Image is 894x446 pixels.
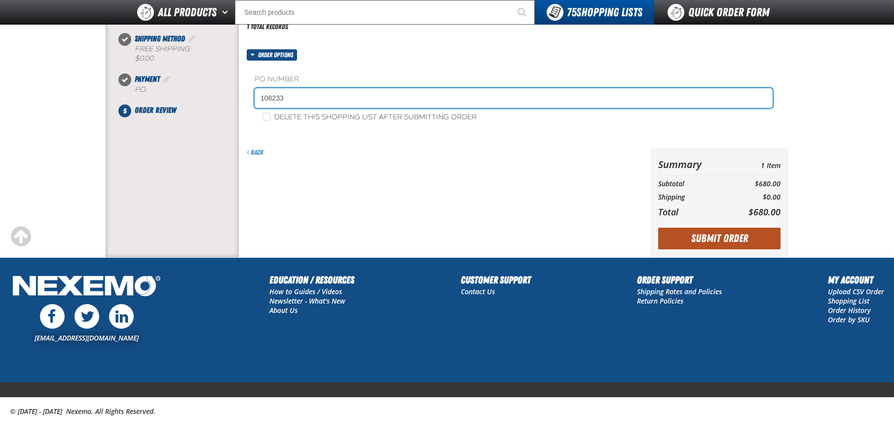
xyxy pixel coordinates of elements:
[828,315,870,324] a: Order by SKU
[461,273,531,287] h2: Customer Support
[135,34,185,43] span: Shipping Method
[187,34,197,43] a: Edit Shipping Method
[10,273,163,302] img: Nexemo Logo
[135,45,239,64] div: Free Shipping:
[255,75,773,84] label: PO Number
[158,3,217,21] span: All Products
[637,273,722,287] h2: Order Support
[135,105,176,115] span: Order Review
[658,228,781,249] button: Submit Order
[125,33,239,73] li: Shipping Method. Step 3 of 5. Completed
[162,74,172,84] a: Edit Payment
[125,104,239,116] li: Order Review. Step 5 of 5. Not Completed
[247,22,288,32] div: 1 total records
[269,273,354,287] h2: Education / Resources
[269,296,345,306] a: Newsletter - What's New
[637,296,683,306] a: Return Policies
[10,226,32,247] div: Scroll to the top
[828,296,869,306] a: Shopping List
[658,177,729,191] th: Subtotal
[828,306,871,315] a: Order History
[135,74,160,84] span: Payment
[258,49,297,61] span: Order options
[135,85,239,95] div: P.O.
[658,191,729,204] th: Shipping
[262,113,270,121] input: Delete this shopping list after submitting order
[461,287,495,296] a: Contact Us
[118,104,131,117] span: 5
[125,73,239,104] li: Payment. Step 4 of 5. Completed
[748,206,781,218] span: $680.00
[729,177,781,191] td: $680.00
[637,287,722,296] a: Shipping Rates and Policies
[269,306,298,315] a: About Us
[828,287,884,296] a: Upload CSV Order
[135,54,153,63] strong: $0.00
[658,156,729,173] th: Summary
[729,156,781,173] td: 1 Item
[567,5,576,19] strong: 75
[567,5,642,19] span: Shopping Lists
[658,204,729,220] th: Total
[35,333,139,343] a: [EMAIL_ADDRESS][DOMAIN_NAME]
[269,287,342,296] a: How to Guides / Videos
[729,191,781,204] td: $0.00
[262,113,477,122] label: Delete this shopping list after submitting order
[247,148,263,156] a: Back
[828,273,884,287] h2: My Account
[247,49,297,61] button: Order options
